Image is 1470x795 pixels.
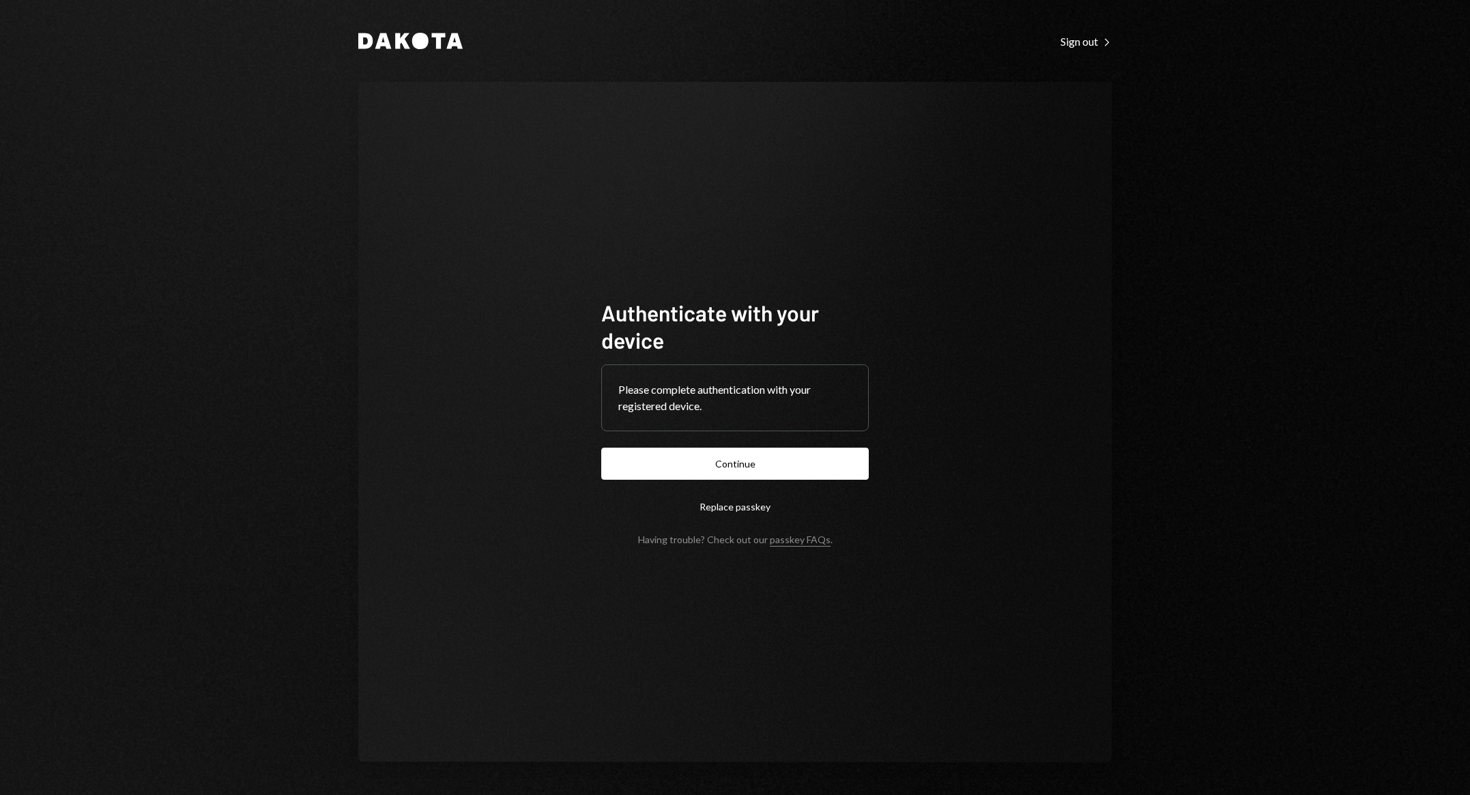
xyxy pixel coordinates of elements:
[770,534,831,547] a: passkey FAQs
[638,534,833,545] div: Having trouble? Check out our .
[601,448,869,480] button: Continue
[601,491,869,523] button: Replace passkey
[1061,35,1112,48] div: Sign out
[1061,33,1112,48] a: Sign out
[601,299,869,353] h1: Authenticate with your device
[618,381,852,414] div: Please complete authentication with your registered device.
